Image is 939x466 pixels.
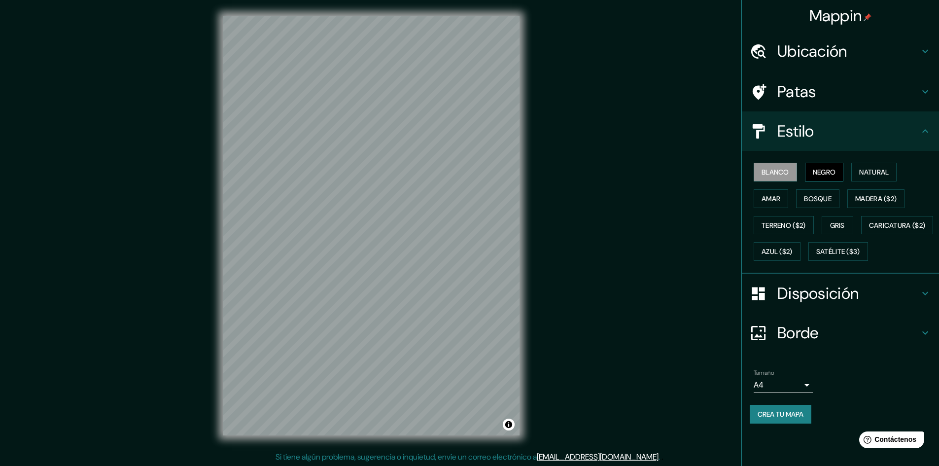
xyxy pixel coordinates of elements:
[777,283,859,304] font: Disposición
[822,216,853,235] button: Gris
[847,189,904,208] button: Madera ($2)
[742,274,939,313] div: Disposición
[808,242,868,261] button: Satélite ($3)
[777,323,819,343] font: Borde
[754,377,813,393] div: A4
[659,452,660,462] font: .
[813,168,836,177] font: Negro
[859,168,889,177] font: Natural
[754,242,800,261] button: Azul ($2)
[809,5,862,26] font: Mappin
[851,163,897,181] button: Natural
[754,216,814,235] button: Terreno ($2)
[804,194,832,203] font: Bosque
[851,428,928,455] iframe: Lanzador de widgets de ayuda
[660,451,661,462] font: .
[864,13,871,21] img: pin-icon.png
[830,221,845,230] font: Gris
[762,194,780,203] font: Amar
[762,221,806,230] font: Terreno ($2)
[276,452,537,462] font: Si tiene algún problema, sugerencia o inquietud, envíe un correo electrónico a
[503,419,515,430] button: Activar o desactivar atribución
[537,452,659,462] a: [EMAIL_ADDRESS][DOMAIN_NAME]
[861,216,934,235] button: Caricatura ($2)
[758,410,803,419] font: Crea tu mapa
[742,111,939,151] div: Estilo
[816,248,860,256] font: Satélite ($3)
[661,451,663,462] font: .
[742,72,939,111] div: Patas
[742,32,939,71] div: Ubicación
[777,121,814,142] font: Estilo
[750,405,811,424] button: Crea tu mapa
[777,81,816,102] font: Patas
[805,163,844,181] button: Negro
[754,189,788,208] button: Amar
[762,248,793,256] font: Azul ($2)
[754,380,764,390] font: A4
[869,221,926,230] font: Caricatura ($2)
[223,16,520,435] canvas: Mapa
[762,168,789,177] font: Blanco
[742,313,939,353] div: Borde
[754,369,774,377] font: Tamaño
[777,41,847,62] font: Ubicación
[855,194,897,203] font: Madera ($2)
[754,163,797,181] button: Blanco
[796,189,839,208] button: Bosque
